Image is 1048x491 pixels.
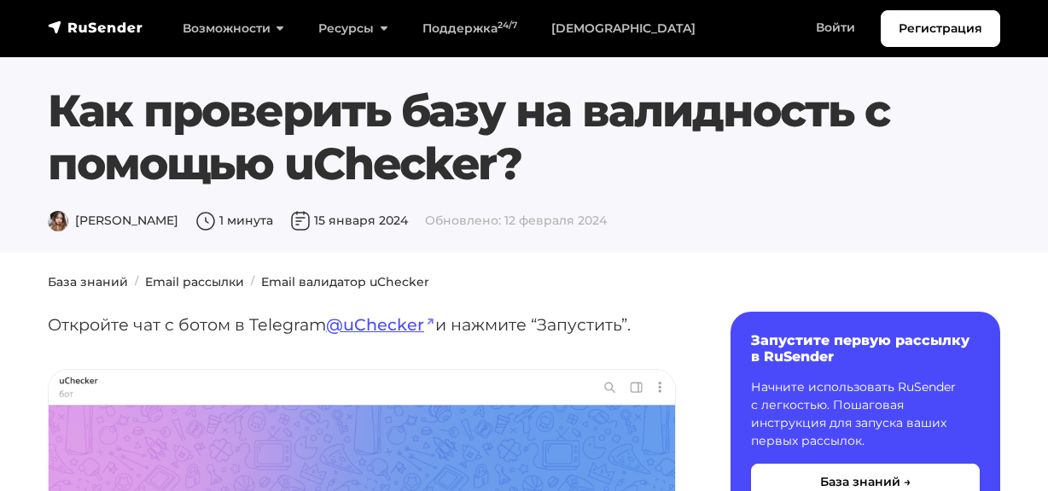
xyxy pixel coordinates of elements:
[48,19,143,36] img: RuSender
[290,211,311,231] img: Дата публикации
[145,274,244,289] a: Email рассылки
[261,274,429,289] a: Email валидатор uChecker
[751,332,980,365] h6: Запустите первую рассылку в RuSender
[881,10,1000,47] a: Регистрация
[301,11,405,46] a: Ресурсы
[751,378,980,450] p: Начните использовать RuSender с легкостью. Пошаговая инструкция для запуска ваших первых рассылок.
[534,11,713,46] a: [DEMOGRAPHIC_DATA]
[405,11,534,46] a: Поддержка24/7
[498,20,517,31] sup: 24/7
[290,213,408,228] span: 15 января 2024
[195,211,216,231] img: Время чтения
[48,213,178,228] span: [PERSON_NAME]
[195,213,273,228] span: 1 минута
[48,312,676,338] p: Откройте чат с ботом в Telegram и нажмите “Запустить”.
[326,314,435,335] a: @uChecker
[48,274,128,289] a: База знаний
[799,10,872,45] a: Войти
[166,11,301,46] a: Возможности
[48,85,1000,191] h1: Как проверить базу на валидность с помощью uChecker?
[425,213,607,228] span: Обновлено: 12 февраля 2024
[38,273,1010,291] nav: breadcrumb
